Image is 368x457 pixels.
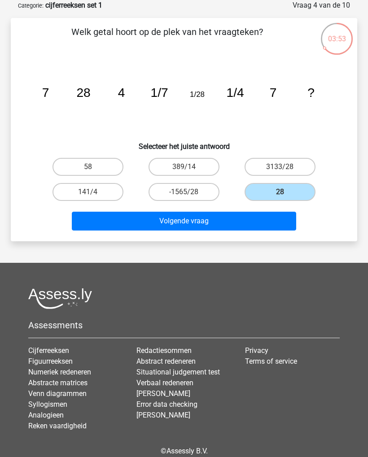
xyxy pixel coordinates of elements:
[270,86,277,100] tspan: 7
[136,411,190,419] a: [PERSON_NAME]
[28,379,88,387] a: Abstracte matrices
[149,158,219,176] label: 389/14
[166,447,208,455] a: Assessly B.V.
[118,86,125,100] tspan: 4
[136,389,190,398] a: [PERSON_NAME]
[136,379,193,387] a: Verbaal redeneren
[245,183,315,201] label: 28
[25,25,309,52] p: Welk getal hoort op de plek van het vraagteken?
[25,135,343,151] h6: Selecteer het juiste antwoord
[76,86,90,100] tspan: 28
[150,86,168,100] tspan: 1/7
[53,158,123,176] label: 58
[28,346,69,355] a: Cijferreeksen
[226,86,244,100] tspan: 1/4
[72,212,297,231] button: Volgende vraag
[136,357,196,366] a: Abstract redeneren
[136,368,220,376] a: Situational judgement test
[53,183,123,201] label: 141/4
[28,400,67,409] a: Syllogismen
[190,91,205,99] tspan: 1/28
[45,1,102,9] strong: cijferreeksen set 1
[28,320,340,331] h5: Assessments
[28,357,73,366] a: Figuurreeksen
[28,411,64,419] a: Analogieen
[28,368,91,376] a: Numeriek redeneren
[136,400,197,409] a: Error data checking
[28,422,87,430] a: Reken vaardigheid
[245,346,268,355] a: Privacy
[136,346,192,355] a: Redactiesommen
[149,183,219,201] label: -1565/28
[42,86,49,100] tspan: 7
[28,389,87,398] a: Venn diagrammen
[320,22,354,44] div: 03:53
[245,158,315,176] label: 3133/28
[18,2,44,9] small: Categorie:
[28,288,92,309] img: Assessly logo
[307,86,315,100] tspan: ?
[245,357,297,366] a: Terms of service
